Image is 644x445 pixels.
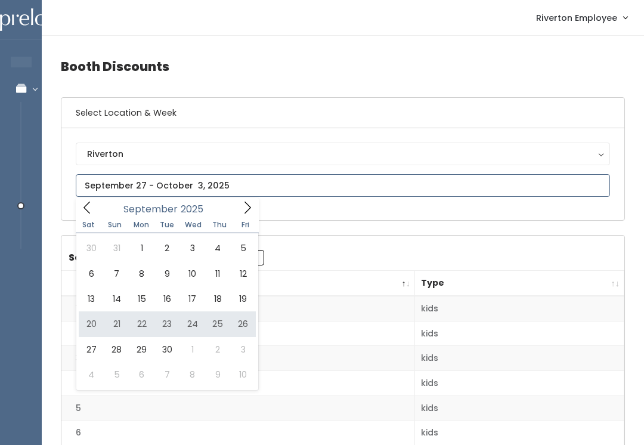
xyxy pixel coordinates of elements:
span: October 4, 2025 [79,362,104,387]
span: October 6, 2025 [129,362,154,387]
th: Type: activate to sort column ascending [415,271,624,296]
span: September 9, 2025 [154,261,179,286]
span: September 21, 2025 [104,311,129,336]
td: 3 [61,346,415,371]
span: October 5, 2025 [104,362,129,387]
span: September 28, 2025 [104,337,129,362]
td: kids [415,296,624,321]
span: September 12, 2025 [230,261,255,286]
h4: Booth Discounts [61,50,625,83]
td: 4 [61,371,415,396]
div: Riverton [87,147,599,160]
span: September 19, 2025 [230,286,255,311]
span: September 17, 2025 [180,286,205,311]
span: September 20, 2025 [79,311,104,336]
span: October 3, 2025 [230,337,255,362]
span: September 10, 2025 [180,261,205,286]
span: September 6, 2025 [79,261,104,286]
span: September 8, 2025 [129,261,154,286]
span: September 23, 2025 [154,311,179,336]
span: September 1, 2025 [129,236,154,261]
span: September 18, 2025 [205,286,230,311]
a: Riverton Employee [524,5,639,30]
span: Mon [128,221,154,228]
span: September 25, 2025 [205,311,230,336]
td: kids [415,346,624,371]
span: September 29, 2025 [129,337,154,362]
span: September 11, 2025 [205,261,230,286]
th: Booth Number: activate to sort column descending [61,271,415,296]
td: 5 [61,395,415,421]
span: October 2, 2025 [205,337,230,362]
span: September 3, 2025 [180,236,205,261]
label: Search: [69,250,264,265]
span: October 1, 2025 [180,337,205,362]
td: 1 [61,296,415,321]
span: September 30, 2025 [154,337,179,362]
span: September 22, 2025 [129,311,154,336]
span: September 24, 2025 [180,311,205,336]
span: Riverton Employee [536,11,617,24]
h6: Select Location & Week [61,98,624,128]
span: Wed [180,221,206,228]
span: August 31, 2025 [104,236,129,261]
span: Thu [206,221,233,228]
td: kids [415,395,624,421]
td: kids [415,321,624,346]
input: September 27 - October 3, 2025 [76,174,610,197]
span: September 5, 2025 [230,236,255,261]
span: October 8, 2025 [180,362,205,387]
span: September 16, 2025 [154,286,179,311]
span: September 2, 2025 [154,236,179,261]
input: Year [178,202,213,217]
span: September 26, 2025 [230,311,255,336]
span: September 14, 2025 [104,286,129,311]
span: Fri [233,221,259,228]
span: Sat [76,221,102,228]
span: August 30, 2025 [79,236,104,261]
span: September 4, 2025 [205,236,230,261]
span: Sun [102,221,128,228]
span: September 13, 2025 [79,286,104,311]
td: 2 [61,321,415,346]
span: Tue [154,221,180,228]
span: September 7, 2025 [104,261,129,286]
span: October 10, 2025 [230,362,255,387]
span: September 27, 2025 [79,337,104,362]
button: Riverton [76,143,610,165]
td: kids [415,371,624,396]
span: October 9, 2025 [205,362,230,387]
span: October 7, 2025 [154,362,179,387]
span: September 15, 2025 [129,286,154,311]
span: September [123,205,178,214]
